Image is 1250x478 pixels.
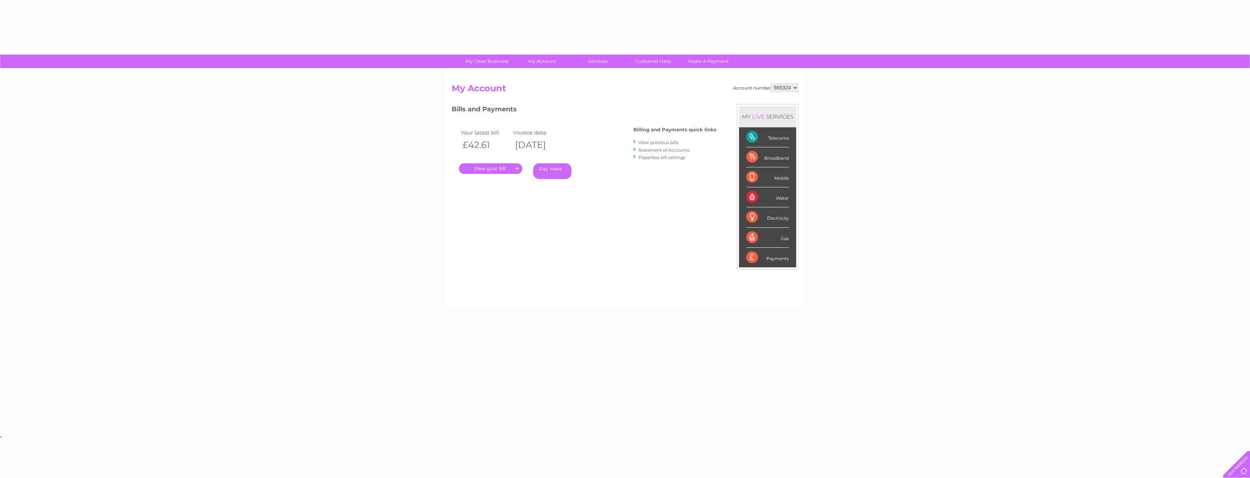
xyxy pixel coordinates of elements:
[746,228,789,248] div: Gas
[533,163,571,179] a: Pay Here
[638,147,689,153] a: Statement of Accounts
[746,127,789,147] div: Telecoms
[746,248,789,267] div: Payments
[746,207,789,227] div: Electricity
[633,127,716,132] h4: Billing and Payments quick links
[459,138,511,152] th: £42.61
[511,138,564,152] th: [DATE]
[459,163,522,174] a: .
[733,83,798,92] div: Account number
[459,128,511,138] td: Your latest bill
[638,155,685,160] a: Paperless bill settings
[452,104,716,117] h3: Bills and Payments
[751,113,766,120] div: LIVE
[512,55,573,68] a: My Account
[452,83,798,97] h2: My Account
[746,187,789,207] div: Water
[638,140,679,145] a: View previous bills
[457,55,517,68] a: My Clear Business
[623,55,683,68] a: Customer Help
[746,167,789,187] div: Mobile
[739,106,796,127] div: MY SERVICES
[679,55,739,68] a: Make A Payment
[568,55,628,68] a: Services
[511,128,564,138] td: Invoice date
[746,147,789,167] div: Broadband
